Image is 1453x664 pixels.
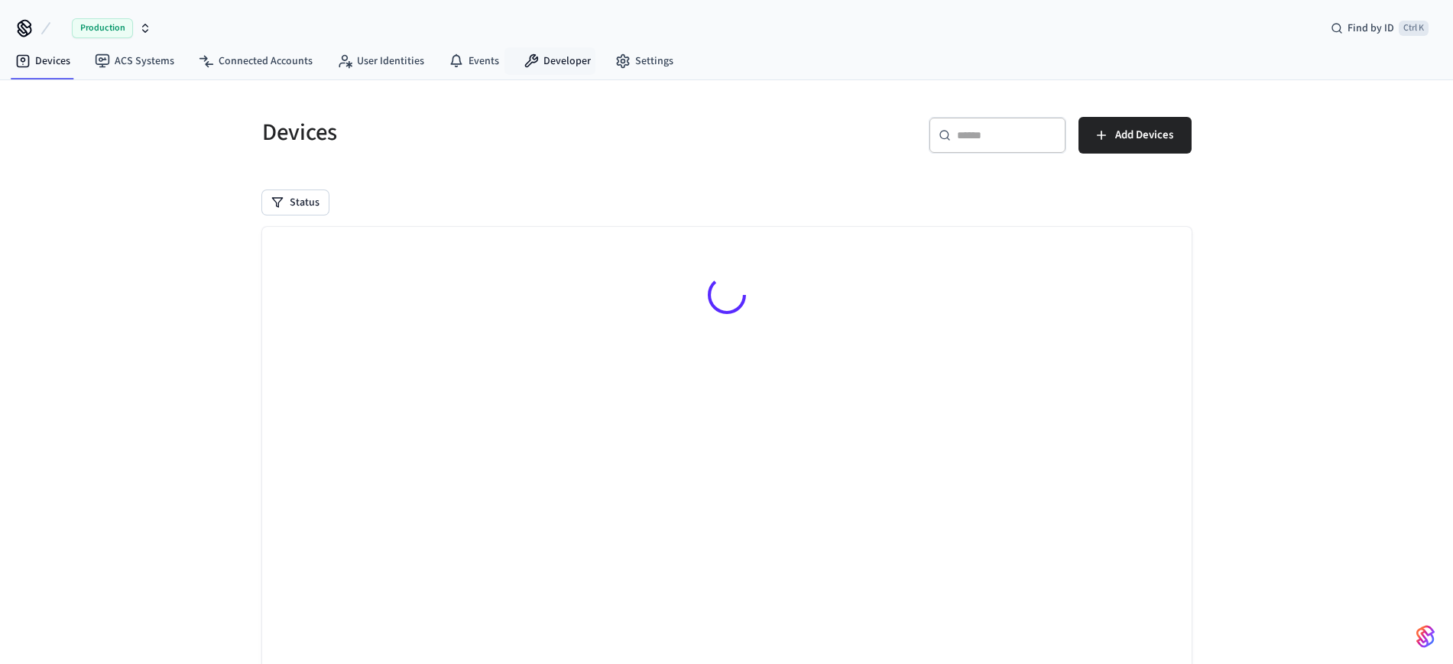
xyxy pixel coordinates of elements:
span: Ctrl K [1399,21,1429,36]
a: Developer [511,47,603,75]
a: User Identities [325,47,436,75]
div: Find by IDCtrl K [1318,15,1441,42]
span: Find by ID [1348,21,1394,36]
h5: Devices [262,117,718,148]
img: SeamLogoGradient.69752ec5.svg [1416,624,1435,649]
a: Settings [603,47,686,75]
button: Status [262,190,329,215]
a: ACS Systems [83,47,186,75]
a: Events [436,47,511,75]
a: Connected Accounts [186,47,325,75]
button: Add Devices [1078,117,1192,154]
span: Add Devices [1115,125,1173,145]
span: Production [72,18,133,38]
a: Devices [3,47,83,75]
